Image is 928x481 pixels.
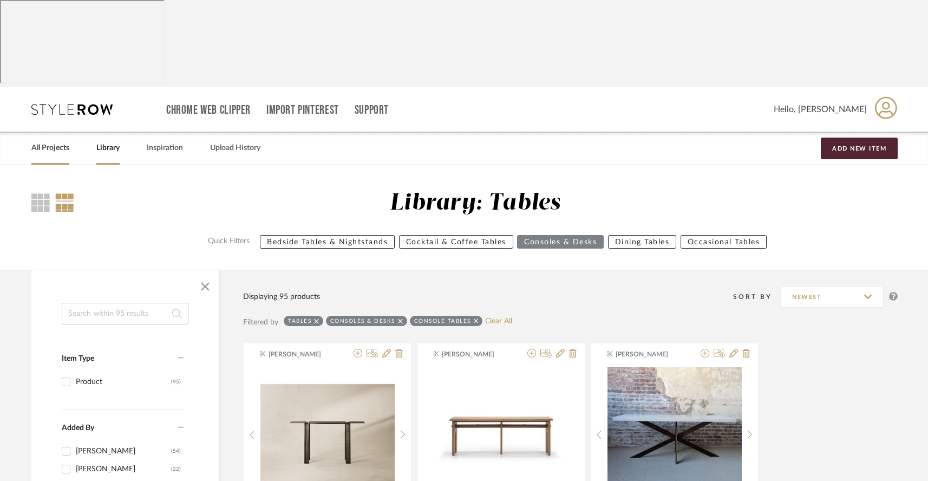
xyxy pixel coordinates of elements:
button: Consoles & Desks [517,235,604,249]
span: [PERSON_NAME] [442,349,510,359]
span: Hello, [PERSON_NAME] [774,103,867,116]
input: Search within 95 results [62,303,188,324]
label: Quick Filters [201,235,256,249]
div: Tables [288,317,311,324]
div: Library: Tables [390,190,561,217]
button: Add New Item [821,138,898,159]
div: [PERSON_NAME] [76,460,171,478]
button: Bedside Tables & Nightstands [260,235,395,249]
a: Chrome Web Clipper [166,106,251,115]
span: Item Type [62,355,94,362]
div: Consoles & Desks [330,317,395,324]
div: Console Tables [414,317,471,324]
div: (54) [171,443,181,460]
div: [PERSON_NAME] [76,443,171,460]
span: Added By [62,424,94,432]
div: Sort By [733,291,781,302]
a: Inspiration [147,141,183,155]
span: [PERSON_NAME] [616,349,684,359]
div: Filtered by [243,316,278,328]
img: cadiz console [434,388,568,480]
div: (95) [171,373,181,391]
div: (22) [171,460,181,478]
a: All Projects [31,141,69,155]
a: Clear All [485,317,512,326]
button: Occasional Tables [681,235,767,249]
span: [PERSON_NAME] [269,349,337,359]
button: Dining Tables [608,235,677,249]
a: Import Pinterest [266,106,339,115]
a: Library [96,141,120,155]
button: Close [194,276,216,297]
a: Support [355,106,389,115]
a: Upload History [210,141,260,155]
div: Displaying 95 products [243,291,320,303]
div: Product [76,373,171,391]
button: Cocktail & Coffee Tables [399,235,513,249]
